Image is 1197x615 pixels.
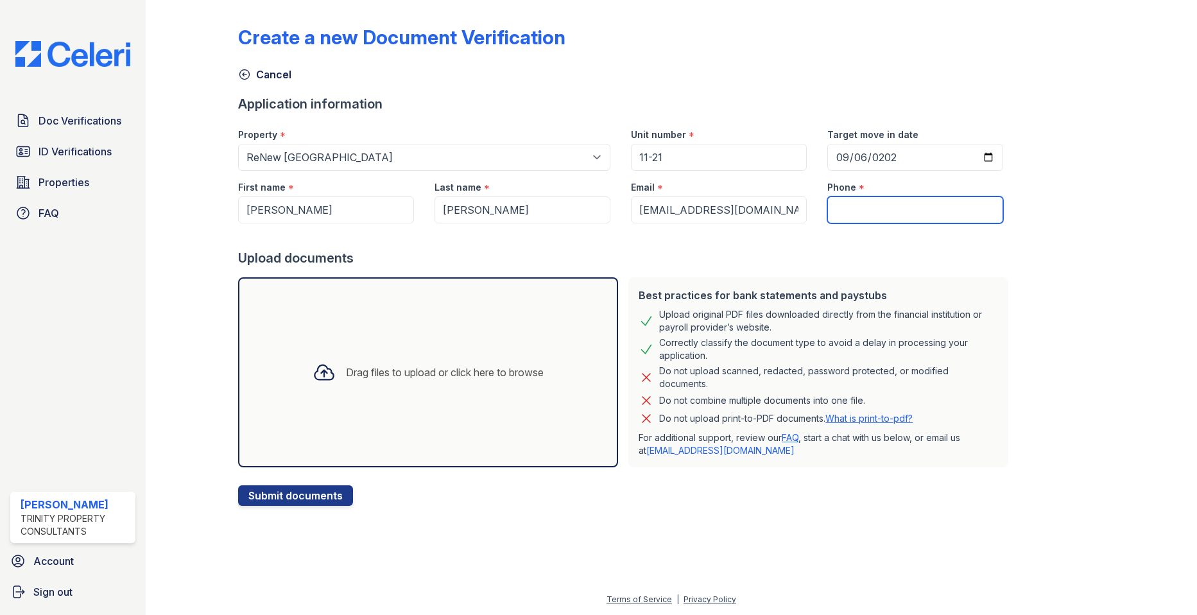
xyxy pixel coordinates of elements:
[39,113,121,128] span: Doc Verifications
[782,432,798,443] a: FAQ
[607,594,672,604] a: Terms of Service
[659,393,865,408] div: Do not combine multiple documents into one file.
[238,26,565,49] div: Create a new Document Verification
[639,288,998,303] div: Best practices for bank statements and paystubs
[10,169,135,195] a: Properties
[825,413,913,424] a: What is print-to-pdf?
[10,108,135,134] a: Doc Verifications
[39,175,89,190] span: Properties
[659,412,913,425] p: Do not upload print-to-PDF documents.
[5,548,141,574] a: Account
[10,200,135,226] a: FAQ
[646,445,795,456] a: [EMAIL_ADDRESS][DOMAIN_NAME]
[435,181,481,194] label: Last name
[827,128,918,141] label: Target move in date
[659,308,998,334] div: Upload original PDF files downloaded directly from the financial institution or payroll provider’...
[659,365,998,390] div: Do not upload scanned, redacted, password protected, or modified documents.
[33,584,73,600] span: Sign out
[238,249,1013,267] div: Upload documents
[21,512,130,538] div: Trinity Property Consultants
[238,95,1013,113] div: Application information
[39,144,112,159] span: ID Verifications
[684,594,736,604] a: Privacy Policy
[631,128,686,141] label: Unit number
[827,181,856,194] label: Phone
[39,205,59,221] span: FAQ
[238,485,353,506] button: Submit documents
[10,139,135,164] a: ID Verifications
[21,497,130,512] div: [PERSON_NAME]
[5,41,141,67] img: CE_Logo_Blue-a8612792a0a2168367f1c8372b55b34899dd931a85d93a1a3d3e32e68fde9ad4.png
[631,181,655,194] label: Email
[238,128,277,141] label: Property
[346,365,544,380] div: Drag files to upload or click here to browse
[659,336,998,362] div: Correctly classify the document type to avoid a delay in processing your application.
[639,431,998,457] p: For additional support, review our , start a chat with us below, or email us at
[5,579,141,605] a: Sign out
[676,594,679,604] div: |
[238,67,291,82] a: Cancel
[33,553,74,569] span: Account
[238,181,286,194] label: First name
